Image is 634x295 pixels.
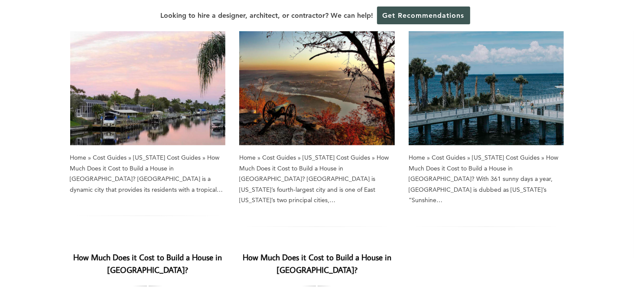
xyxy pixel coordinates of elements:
[377,7,470,24] a: Get Recommendations
[73,252,222,275] a: How Much Does it Cost to Build a House in [GEOGRAPHIC_DATA]?
[243,252,391,275] a: How Much Does it Cost to Build a House in [GEOGRAPHIC_DATA]?
[409,152,564,206] div: Home » Cost Guides » [US_STATE] Cost Guides » How Much Does it Cost to Build a House in [GEOGRAPH...
[70,27,226,145] a: How Much Does it Cost to Build a House in [GEOGRAPHIC_DATA]?
[239,27,395,145] a: How Much Does it Cost to Build a House in [GEOGRAPHIC_DATA]?
[239,152,395,206] div: Home » Cost Guides » [US_STATE] Cost Guides » How Much Does it Cost to Build a House in [GEOGRAPH...
[70,152,226,195] div: Home » Cost Guides » [US_STATE] Cost Guides » How Much Does it Cost to Build a House in [GEOGRAPH...
[409,27,564,145] a: How Much Does it Cost to Build a House in [GEOGRAPHIC_DATA]?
